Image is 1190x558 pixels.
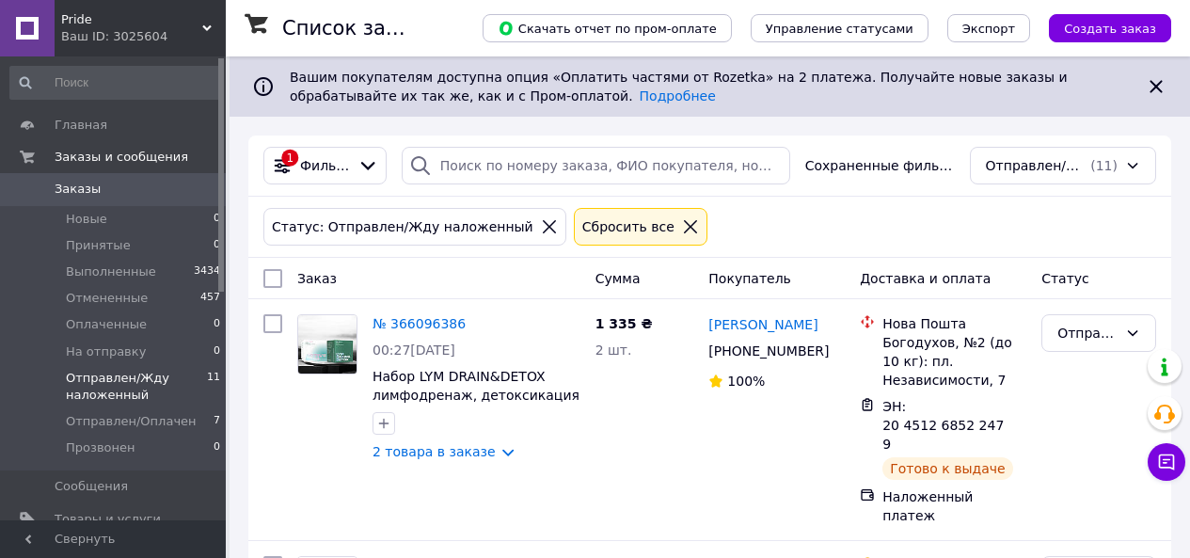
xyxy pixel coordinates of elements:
[595,316,653,331] span: 1 335 ₴
[986,156,1087,175] span: Отправлен/Жду наложенный
[579,216,678,237] div: Сбросить все
[214,343,220,360] span: 0
[290,70,1068,104] span: Вашим покупателям доступна опция «Оплатить частями от Rozetka» на 2 платежа. Получайте новые зака...
[55,478,128,495] span: Сообщения
[282,17,444,40] h1: Список заказов
[214,439,220,456] span: 0
[882,314,1026,333] div: Нова Пошта
[498,20,717,37] span: Скачать отчет по пром-оплате
[61,11,202,28] span: Pride
[66,316,147,333] span: Оплаченные
[298,315,357,374] img: Фото товару
[373,444,496,459] a: 2 товара в заказе
[1049,14,1171,42] button: Создать заказ
[55,117,107,134] span: Главная
[727,374,765,389] span: 100%
[947,14,1030,42] button: Экспорт
[214,211,220,228] span: 0
[402,147,790,184] input: Поиск по номеру заказа, ФИО покупателя, номеру телефона, Email, номеру накладной
[882,399,1004,452] span: ЭН: 20 4512 6852 2479
[66,237,131,254] span: Принятые
[61,28,226,45] div: Ваш ID: 3025604
[373,316,466,331] a: № 366096386
[373,343,455,358] span: 00:27[DATE]
[882,457,1012,480] div: Готово к выдаче
[708,271,791,286] span: Покупатель
[66,343,146,360] span: На отправку
[1090,158,1118,173] span: (11)
[55,181,101,198] span: Заказы
[1030,20,1171,35] a: Создать заказ
[194,263,220,280] span: 3434
[300,156,350,175] span: Фильтры
[373,369,579,440] a: Набор LYM DRAIN&DETOX лимфодренаж, детоксикация (60 капсул) + ACTIVE SLIM Choice
[66,439,135,456] span: Прозвонен
[751,14,928,42] button: Управление статусами
[55,149,188,166] span: Заказы и сообщения
[882,487,1026,525] div: Наложенный платеж
[66,211,107,228] span: Новые
[66,290,148,307] span: Отмененные
[55,511,161,528] span: Товары и услуги
[297,271,337,286] span: Заказ
[214,237,220,254] span: 0
[214,316,220,333] span: 0
[1057,323,1118,343] div: Отправлен/Жду наложенный
[1148,443,1185,481] button: Чат с покупателем
[1064,22,1156,36] span: Создать заказ
[705,338,830,364] div: [PHONE_NUMBER]
[200,290,220,307] span: 457
[595,271,641,286] span: Сумма
[66,413,197,430] span: Отправлен/Оплачен
[962,22,1015,36] span: Экспорт
[214,413,220,430] span: 7
[9,66,222,100] input: Поиск
[297,314,357,375] a: Фото товару
[882,333,1026,390] div: Богодухов, №2 (до 10 кг): пл. Независимости, 7
[66,370,207,404] span: Отправлен/Жду наложенный
[766,22,913,36] span: Управление статусами
[207,370,220,404] span: 11
[268,216,537,237] div: Статус: Отправлен/Жду наложенный
[595,343,632,358] span: 2 шт.
[708,315,817,334] a: [PERSON_NAME]
[1041,271,1089,286] span: Статус
[483,14,732,42] button: Скачать отчет по пром-оплате
[640,88,716,104] a: Подробнее
[805,156,955,175] span: Сохраненные фильтры:
[66,263,156,280] span: Выполненные
[860,271,991,286] span: Доставка и оплата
